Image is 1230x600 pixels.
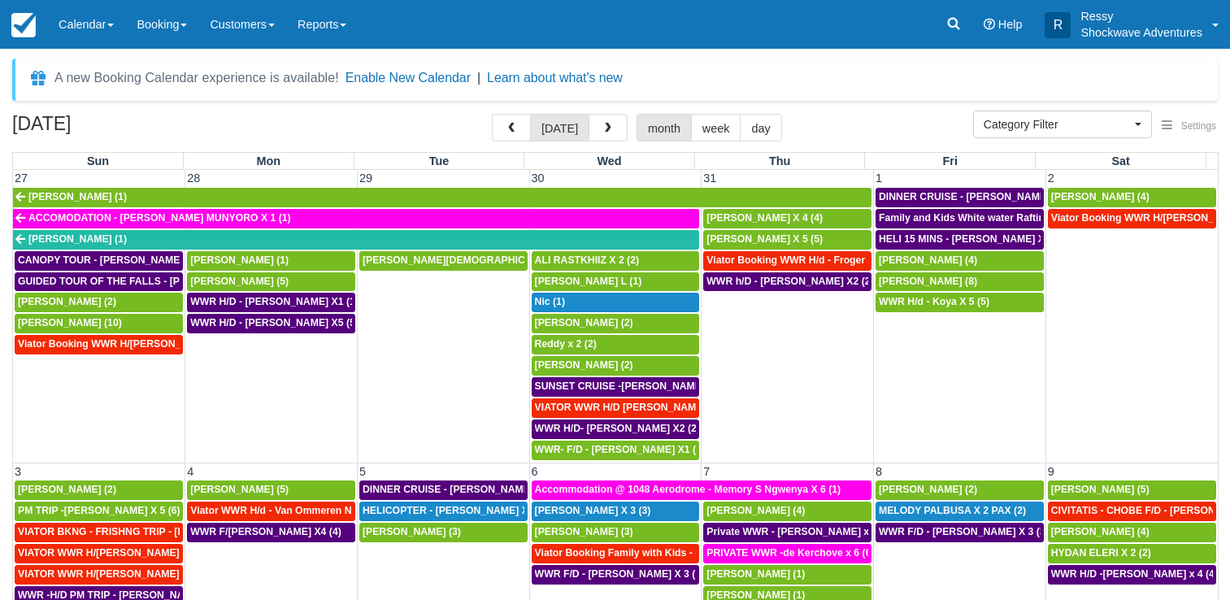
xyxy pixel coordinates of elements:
span: 2 [1046,172,1056,185]
span: ALI RASTKHIIZ X 2 (2) [535,254,639,266]
span: [PERSON_NAME] (2) [535,359,633,371]
a: Family and Kids White water Rafting - [PERSON_NAME] X4 (4) [876,209,1044,228]
span: Private WWR - [PERSON_NAME] x1 (1) [706,526,889,537]
a: HYDAN ELERI X 2 (2) [1048,544,1216,563]
span: [PERSON_NAME] (1) [28,233,127,245]
span: [PERSON_NAME] X 4 (4) [706,212,823,224]
span: [PERSON_NAME] (2) [18,484,116,495]
div: R [1045,12,1071,38]
span: HELICOPTER - [PERSON_NAME] X 3 (3) [363,505,551,516]
a: MELODY PALBUSA X 2 PAX (2) [876,502,1044,521]
a: CANOPY TOUR - [PERSON_NAME] X5 (5) [15,251,183,271]
a: [PERSON_NAME] (1) [13,188,871,207]
span: ACCOMODATION - [PERSON_NAME] MUNYORO X 1 (1) [28,212,291,224]
a: Viator Booking WWR H/[PERSON_NAME] [PERSON_NAME][GEOGRAPHIC_DATA] (1) [15,335,183,354]
a: [PERSON_NAME] (4) [703,502,871,521]
span: [PERSON_NAME] (2) [535,317,633,328]
span: [PERSON_NAME] (5) [1051,484,1150,495]
span: 31 [702,172,718,185]
a: [PERSON_NAME][DEMOGRAPHIC_DATA] (6) [359,251,528,271]
a: [PERSON_NAME] X 4 (4) [703,209,871,228]
a: Accommodation @ 1048 Aerodrome - Memory S Ngwenya X 6 (1) [532,480,871,500]
span: Thu [769,154,790,167]
span: Settings [1181,120,1216,132]
span: Mon [257,154,281,167]
span: WWR H/D -[PERSON_NAME] x 4 (4) [1051,568,1218,580]
a: Viator WWR H/d - Van Ommeren Nick X 4 (4) [187,502,355,521]
span: Reddy x 2 (2) [535,338,597,350]
span: Viator Booking Family with Kids - [PERSON_NAME] 4 (4) [535,547,802,559]
a: [PERSON_NAME] (2) [15,293,183,312]
a: [PERSON_NAME] (5) [187,272,355,292]
span: VIATOR WWR H/[PERSON_NAME] 2 (2) [18,568,202,580]
span: SUNSET CRUISE -[PERSON_NAME] X2 (2) [535,380,735,392]
span: [PERSON_NAME] (3) [535,526,633,537]
span: [PERSON_NAME] (3) [363,526,461,537]
span: 3 [13,465,23,478]
span: 1 [874,172,884,185]
a: PM TRIP -[PERSON_NAME] X 5 (6) [15,502,183,521]
button: Enable New Calendar [346,70,471,86]
span: VIATOR BKNG - FRISHNG TRIP - [PERSON_NAME] X 5 (4) [18,526,290,537]
a: [PERSON_NAME] (2) [532,314,700,333]
span: [PERSON_NAME] X 3 (3) [535,505,651,516]
span: MELODY PALBUSA X 2 PAX (2) [879,505,1026,516]
div: A new Booking Calendar experience is available! [54,68,339,88]
a: GUIDED TOUR OF THE FALLS - [PERSON_NAME] X 5 (5) [15,272,183,292]
span: CANOPY TOUR - [PERSON_NAME] X5 (5) [18,254,213,266]
span: [PERSON_NAME] L (1) [535,276,642,287]
span: Viator Booking WWR H/[PERSON_NAME] [PERSON_NAME][GEOGRAPHIC_DATA] (1) [18,338,421,350]
a: [PERSON_NAME] (5) [1048,480,1216,500]
span: [PERSON_NAME] X 5 (5) [706,233,823,245]
span: VIATOR WWR H/D [PERSON_NAME] 4 (4) [535,402,729,413]
a: ACCOMODATION - [PERSON_NAME] MUNYORO X 1 (1) [13,209,699,228]
span: 30 [530,172,546,185]
span: Viator Booking WWR H/d - Froger Julien X1 (1) [706,254,926,266]
span: HELI 15 MINS - [PERSON_NAME] X4 (4) [879,233,1065,245]
a: VIATOR BKNG - FRISHNG TRIP - [PERSON_NAME] X 5 (4) [15,523,183,542]
a: [PERSON_NAME] L (1) [532,272,700,292]
span: 5 [358,465,367,478]
a: Viator Booking WWR H/d - Froger Julien X1 (1) [703,251,871,271]
span: GUIDED TOUR OF THE FALLS - [PERSON_NAME] X 5 (5) [18,276,285,287]
button: Settings [1152,115,1226,138]
span: 8 [874,465,884,478]
span: HYDAN ELERI X 2 (2) [1051,547,1151,559]
span: DINNER CRUISE - [PERSON_NAME] X3 (3) [363,484,563,495]
span: WWR H/D - [PERSON_NAME] X1 (1) [190,296,359,307]
span: Accommodation @ 1048 Aerodrome - Memory S Ngwenya X 6 (1) [535,484,841,495]
a: PRIVATE WWR -de Kerchove x 6 (6) [703,544,871,563]
a: WWR H/D - [PERSON_NAME] X5 (5) [187,314,355,333]
a: [PERSON_NAME] (2) [532,356,700,376]
span: [PERSON_NAME] (1) [190,254,289,266]
span: WWR H/d - Koya X 5 (5) [879,296,989,307]
img: checkfront-main-nav-mini-logo.png [11,13,36,37]
a: [PERSON_NAME] (10) [15,314,183,333]
a: WWR H/D- [PERSON_NAME] X2 (2) [532,420,700,439]
span: WWR H/D- [PERSON_NAME] X2 (2) [535,423,700,434]
a: [PERSON_NAME] (3) [532,523,700,542]
a: [PERSON_NAME] X 5 (5) [703,230,871,250]
span: 9 [1046,465,1056,478]
a: SUNSET CRUISE -[PERSON_NAME] X2 (2) [532,377,700,397]
a: [PERSON_NAME] (4) [1048,523,1216,542]
span: [PERSON_NAME] (2) [18,296,116,307]
span: WWR F/D - [PERSON_NAME] X 3 (3) [879,526,1049,537]
button: month [637,114,692,141]
span: WWR F/D - [PERSON_NAME] X 3 (3) [535,568,705,580]
span: [PERSON_NAME] (2) [879,484,977,495]
span: Viator WWR H/d - Van Ommeren Nick X 4 (4) [190,505,398,516]
a: VIATOR WWR H/[PERSON_NAME] 2 (2) [15,565,183,585]
span: [PERSON_NAME] (1) [28,191,127,202]
a: Nic (1) [532,293,700,312]
a: VIATOR WWR H/D [PERSON_NAME] 4 (4) [532,398,700,418]
p: Ressy [1080,8,1202,24]
a: WWR- F/D - [PERSON_NAME] X1 (1) [532,441,700,460]
a: WWR H/D -[PERSON_NAME] x 4 (4) [1048,565,1216,585]
button: [DATE] [530,114,589,141]
button: week [691,114,741,141]
a: HELICOPTER - [PERSON_NAME] X 3 (3) [359,502,528,521]
span: [PERSON_NAME] (5) [190,484,289,495]
span: Sun [87,154,109,167]
a: VIATOR WWR H/[PERSON_NAME] 2 (2) [15,544,183,563]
